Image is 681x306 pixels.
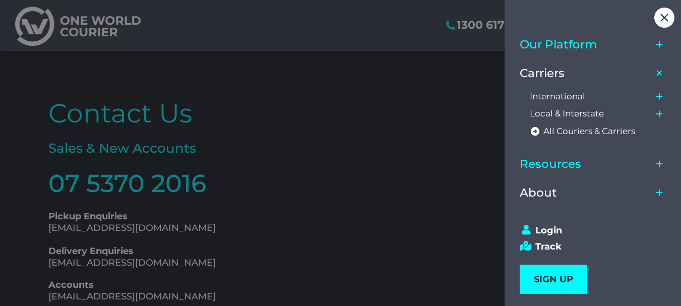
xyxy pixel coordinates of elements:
a: Resources [520,150,652,178]
a: Track [520,241,657,252]
a: SIGN UP [520,265,587,294]
a: International [530,88,652,105]
span: Resources [520,157,581,171]
a: About [520,178,652,207]
a: Local & Interstate [530,105,652,123]
span: International [530,91,585,102]
a: Our Platform [520,30,652,59]
a: Carriers [520,59,652,88]
span: SIGN UP [534,274,573,285]
a: Login [520,225,657,236]
span: Our Platform [520,38,597,51]
span: About [520,186,557,200]
span: All Couriers & Carriers [543,126,635,137]
div: Close [654,8,674,28]
span: Local & Interstate [530,108,604,119]
span: Carriers [520,67,565,80]
a: All Couriers & Carriers [530,123,667,140]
